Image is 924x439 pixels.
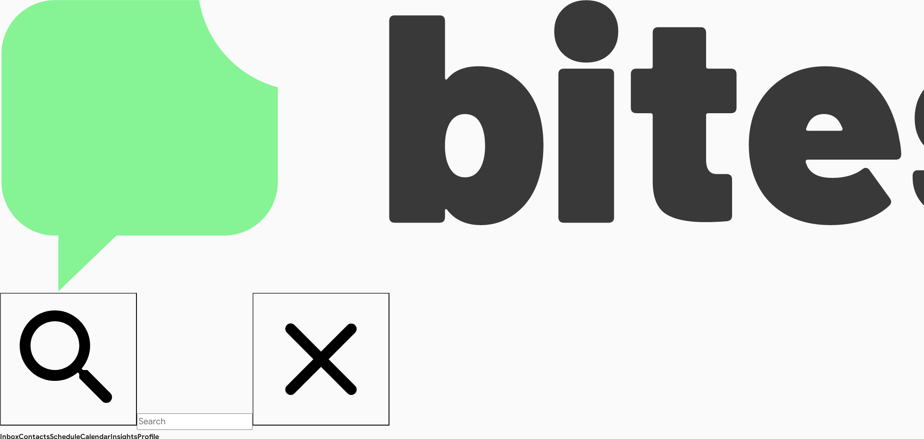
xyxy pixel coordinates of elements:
[137,413,253,430] input: Search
